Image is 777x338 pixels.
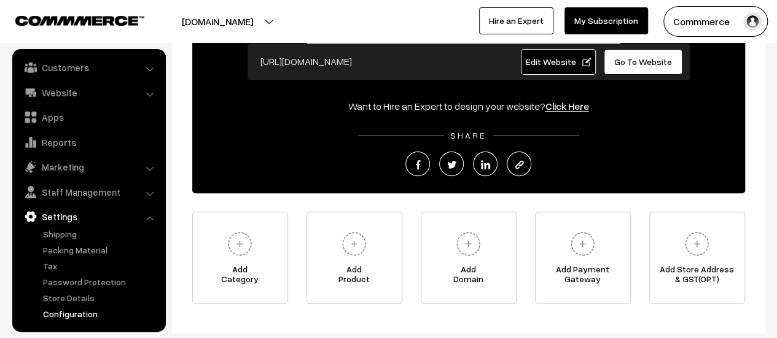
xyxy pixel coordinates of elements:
[535,212,631,304] a: Add PaymentGateway
[649,212,745,304] a: Add Store Address& GST(OPT)
[192,212,288,304] a: AddCategory
[536,264,630,289] span: Add Payment Gateway
[444,130,493,140] span: SHARE
[663,6,768,37] button: Commmerce
[451,227,485,261] img: plus.svg
[40,307,162,320] a: Configuration
[139,6,296,37] button: [DOMAIN_NAME]
[525,56,591,67] span: Edit Website
[680,227,714,261] img: plus.svg
[421,212,517,304] a: AddDomain
[15,181,162,203] a: Staff Management
[307,212,402,304] a: AddProduct
[40,259,162,272] a: Tax
[479,7,553,34] a: Hire an Expert
[614,56,672,67] span: Go To Website
[15,131,162,153] a: Reports
[337,227,371,261] img: plus.svg
[650,264,744,289] span: Add Store Address & GST(OPT)
[743,12,762,31] img: user
[421,264,516,289] span: Add Domain
[566,227,599,261] img: plus.svg
[40,291,162,304] a: Store Details
[545,100,589,112] a: Click Here
[15,82,162,104] a: Website
[15,106,162,128] a: Apps
[564,7,648,34] a: My Subscription
[223,227,257,261] img: plus.svg
[15,16,144,25] img: COMMMERCE
[193,264,287,289] span: Add Category
[40,228,162,240] a: Shipping
[604,49,683,75] a: Go To Website
[15,12,123,27] a: COMMMERCE
[192,99,745,113] div: Want to Hire an Expert to design your website?
[15,56,162,79] a: Customers
[15,205,162,228] a: Settings
[40,244,162,256] a: Packing Material
[521,49,596,75] a: Edit Website
[15,156,162,178] a: Marketing
[307,264,402,289] span: Add Product
[40,275,162,288] a: Password Protection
